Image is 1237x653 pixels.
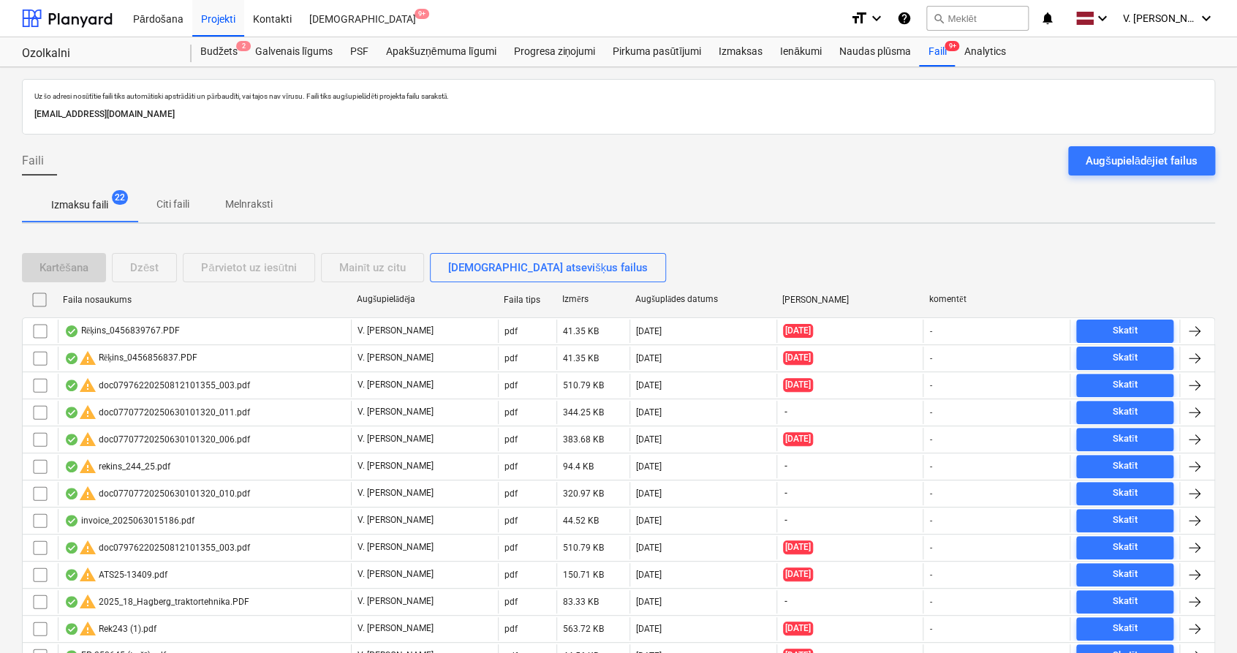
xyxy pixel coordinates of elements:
[563,461,594,472] div: 94.4 KB
[929,461,931,472] div: -
[636,488,662,499] div: [DATE]
[504,543,518,553] div: pdf
[563,516,599,526] div: 44.52 KB
[929,570,931,580] div: -
[504,37,604,67] a: Progresa ziņojumi
[504,353,518,363] div: pdf
[64,350,197,367] div: Rēķins_0456856837.PDF
[430,253,666,282] button: [DEMOGRAPHIC_DATA] atsevišķus failus
[1076,374,1173,397] button: Skatīt
[341,37,377,67] div: PSF
[236,41,251,51] span: 2
[1076,536,1173,559] button: Skatīt
[563,353,599,363] div: 41.35 KB
[504,461,518,472] div: pdf
[64,461,79,472] div: OCR pabeigts
[64,434,79,445] div: OCR pabeigts
[64,407,79,418] div: OCR pabeigts
[929,353,931,363] div: -
[868,10,885,27] i: keyboard_arrow_down
[79,620,97,638] span: warning
[79,458,97,475] span: warning
[919,37,955,67] a: Faili9+
[192,37,246,67] a: Budžets2
[246,37,341,67] a: Galvenais līgums
[448,258,648,277] div: [DEMOGRAPHIC_DATA] atsevišķus failus
[64,515,79,526] div: OCR pabeigts
[1113,485,1138,502] div: Skatīt
[64,488,79,499] div: OCR pabeigts
[1068,146,1215,175] button: Augšupielādējiet failus
[636,543,662,553] div: [DATE]
[358,514,434,526] p: V. [PERSON_NAME]
[358,460,434,472] p: V. [PERSON_NAME]
[51,197,108,213] p: Izmaksu faili
[636,516,662,526] div: [DATE]
[504,380,518,390] div: pdf
[504,434,518,445] div: pdf
[929,294,1064,305] div: komentēt
[1076,401,1173,424] button: Skatīt
[1094,10,1111,27] i: keyboard_arrow_down
[563,407,604,418] div: 344.25 KB
[929,380,931,390] div: -
[358,352,434,364] p: V. [PERSON_NAME]
[34,107,1203,122] p: [EMAIL_ADDRESS][DOMAIN_NAME]
[358,379,434,391] p: V. [PERSON_NAME]
[636,407,662,418] div: [DATE]
[929,407,931,418] div: -
[783,351,813,365] span: [DATE]
[1076,455,1173,478] button: Skatīt
[933,12,945,24] span: search
[155,197,190,212] p: Citi faili
[783,622,813,635] span: [DATE]
[783,460,789,472] span: -
[64,623,79,635] div: OCR pabeigts
[504,516,518,526] div: pdf
[1076,428,1173,451] button: Skatīt
[1123,12,1196,24] span: V. [PERSON_NAME]
[1076,509,1173,532] button: Skatīt
[1198,10,1215,27] i: keyboard_arrow_down
[1113,431,1138,448] div: Skatīt
[79,431,97,448] span: warning
[1113,350,1138,366] div: Skatīt
[929,624,931,634] div: -
[358,487,434,499] p: V. [PERSON_NAME]
[504,326,518,336] div: pdf
[64,569,79,581] div: OCR pabeigts
[604,37,710,67] a: Pirkuma pasūtījumi
[225,197,273,212] p: Melnraksti
[850,10,868,27] i: format_size
[783,595,789,608] span: -
[783,567,813,581] span: [DATE]
[79,350,97,367] span: warning
[955,37,1014,67] a: Analytics
[112,190,128,205] span: 22
[64,542,79,554] div: OCR pabeigts
[771,37,831,67] div: Ienākumi
[636,570,662,580] div: [DATE]
[636,434,662,445] div: [DATE]
[1076,347,1173,370] button: Skatīt
[1040,10,1055,27] i: notifications
[64,566,167,584] div: ATS25-13409.pdf
[64,380,79,391] div: OCR pabeigts
[1076,563,1173,586] button: Skatīt
[79,539,97,556] span: warning
[1113,566,1138,583] div: Skatīt
[79,377,97,394] span: warning
[358,622,434,635] p: V. [PERSON_NAME]
[64,431,250,448] div: doc07707720250630101320_006.pdf
[504,597,518,607] div: pdf
[563,597,599,607] div: 83.33 KB
[79,566,97,584] span: warning
[1076,482,1173,505] button: Skatīt
[415,9,429,19] span: 9+
[636,624,662,634] div: [DATE]
[929,434,931,445] div: -
[831,37,920,67] div: Naudas plūsma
